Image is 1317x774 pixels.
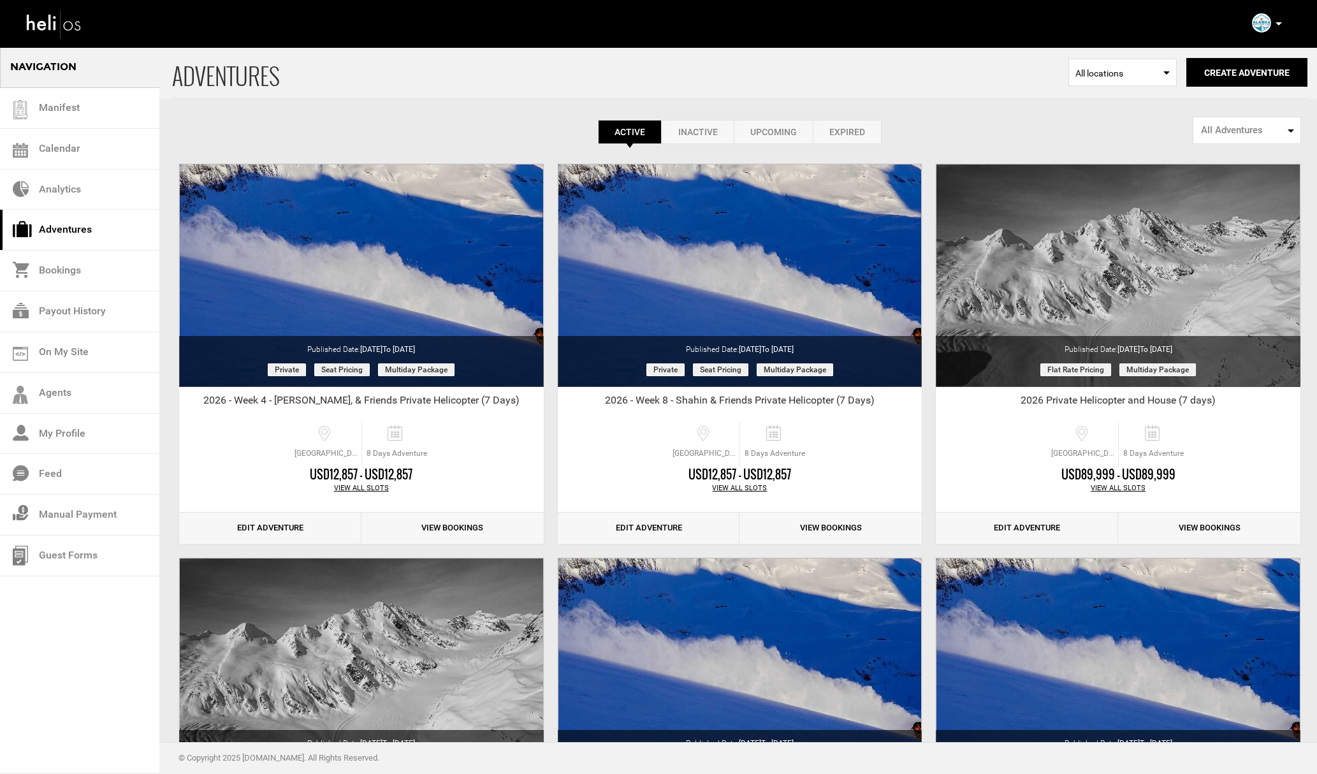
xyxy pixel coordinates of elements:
[740,448,810,459] span: 8 Days Adventure
[761,739,794,748] span: to [DATE]
[558,393,922,413] div: 2026 - Week 8 - Shahin & Friends Private Helicopter (7 Days)
[1140,739,1172,748] span: to [DATE]
[1068,59,1177,86] span: Select box activate
[25,7,83,41] img: heli-logo
[1048,448,1118,459] span: [GEOGRAPHIC_DATA][PERSON_NAME], [GEOGRAPHIC_DATA]
[1193,117,1301,144] button: All Adventures
[646,363,685,376] span: Private
[360,739,415,748] span: [DATE]
[734,120,813,144] a: Upcoming
[936,467,1300,483] div: USD89,999 - USD89,999
[378,363,455,376] span: Multiday package
[361,513,544,544] a: View Bookings
[761,345,794,354] span: to [DATE]
[13,143,28,158] img: calendar.svg
[314,363,370,376] span: Seat Pricing
[936,730,1300,749] div: Published Date:
[1118,513,1300,544] a: View Bookings
[936,513,1118,544] a: Edit Adventure
[13,386,28,404] img: agents-icon.svg
[291,448,361,459] span: [GEOGRAPHIC_DATA][PERSON_NAME], [GEOGRAPHIC_DATA]
[739,345,794,354] span: [DATE]
[558,336,922,355] div: Published Date:
[558,483,922,493] div: View All Slots
[179,393,544,413] div: 2026 - Week 4 - [PERSON_NAME], & Friends Private Helicopter (7 Days)
[813,120,882,144] a: Expired
[936,336,1300,355] div: Published Date:
[757,363,833,376] span: Multiday package
[11,100,30,119] img: guest-list.svg
[179,467,544,483] div: USD12,857 - USD12,857
[1140,345,1172,354] span: to [DATE]
[669,448,739,459] span: [GEOGRAPHIC_DATA][PERSON_NAME], [GEOGRAPHIC_DATA]
[362,448,432,459] span: 8 Days Adventure
[179,483,544,493] div: View All Slots
[558,730,922,749] div: Published Date:
[172,47,1068,98] span: ADVENTURES
[1186,58,1307,87] button: Create Adventure
[693,363,748,376] span: Seat Pricing
[1201,124,1284,137] span: All Adventures
[1117,739,1172,748] span: [DATE]
[179,513,361,544] a: Edit Adventure
[179,336,544,355] div: Published Date:
[558,513,740,544] a: Edit Adventure
[360,345,415,354] span: [DATE]
[179,730,544,749] div: Published Date:
[382,739,415,748] span: to [DATE]
[1040,363,1111,376] span: Flat Rate Pricing
[13,347,28,361] img: on_my_site.svg
[268,363,306,376] span: Private
[936,483,1300,493] div: View All Slots
[739,513,922,544] a: View Bookings
[558,467,922,483] div: USD12,857 - USD12,857
[1252,13,1271,33] img: 438683b5cd015f564d7e3f120c79d992.png
[1119,363,1196,376] span: Multiday package
[382,345,415,354] span: to [DATE]
[1075,67,1170,80] span: All locations
[598,120,662,144] a: Active
[739,739,794,748] span: [DATE]
[662,120,734,144] a: Inactive
[1117,345,1172,354] span: [DATE]
[936,393,1300,413] div: 2026 Private Helicopter and House (7 days)
[1119,448,1188,459] span: 8 Days Adventure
